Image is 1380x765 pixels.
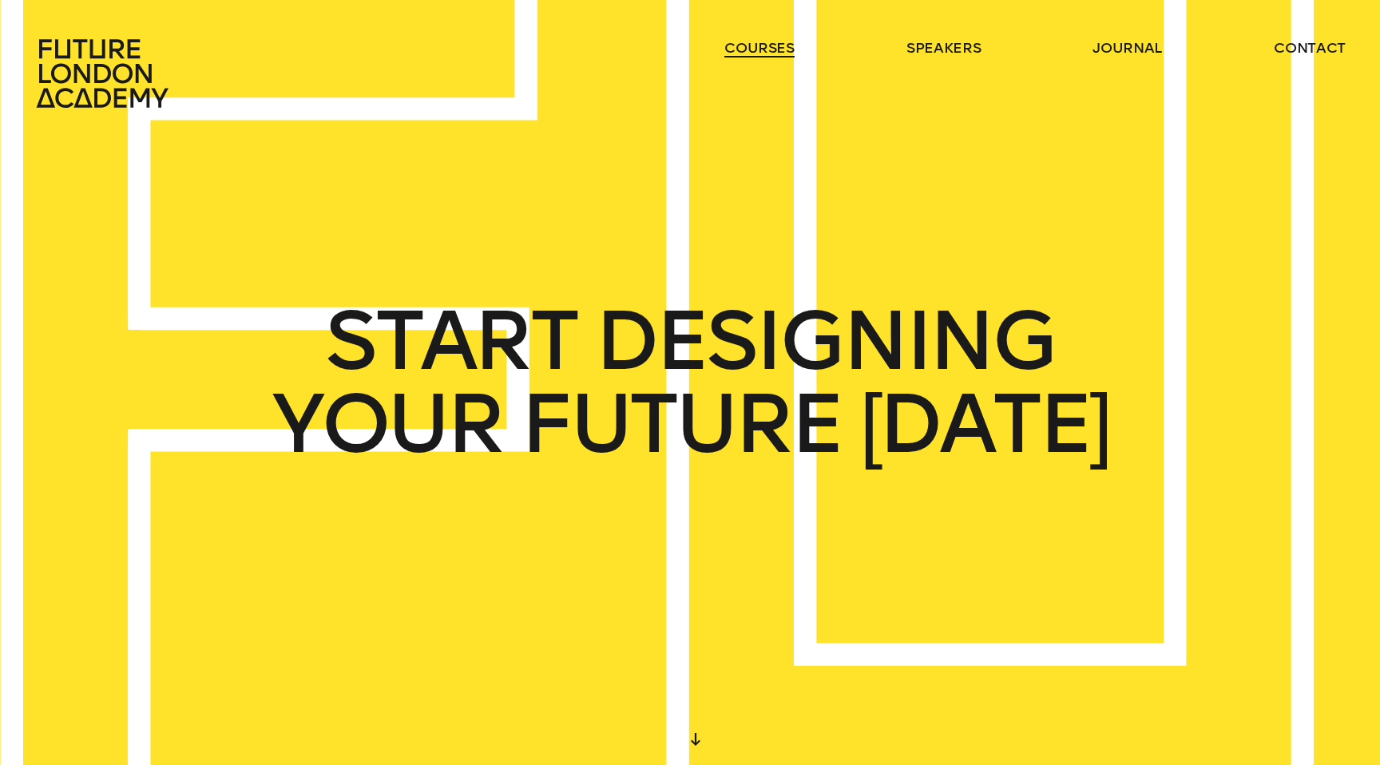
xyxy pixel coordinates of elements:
span: START [325,299,577,382]
a: courses [724,38,795,57]
span: DESIGNING [595,299,1055,382]
a: speakers [906,38,981,57]
a: contact [1274,38,1346,57]
span: FUTURE [521,382,842,466]
span: [DATE] [860,382,1109,466]
a: journal [1092,38,1162,57]
span: YOUR [272,382,502,466]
